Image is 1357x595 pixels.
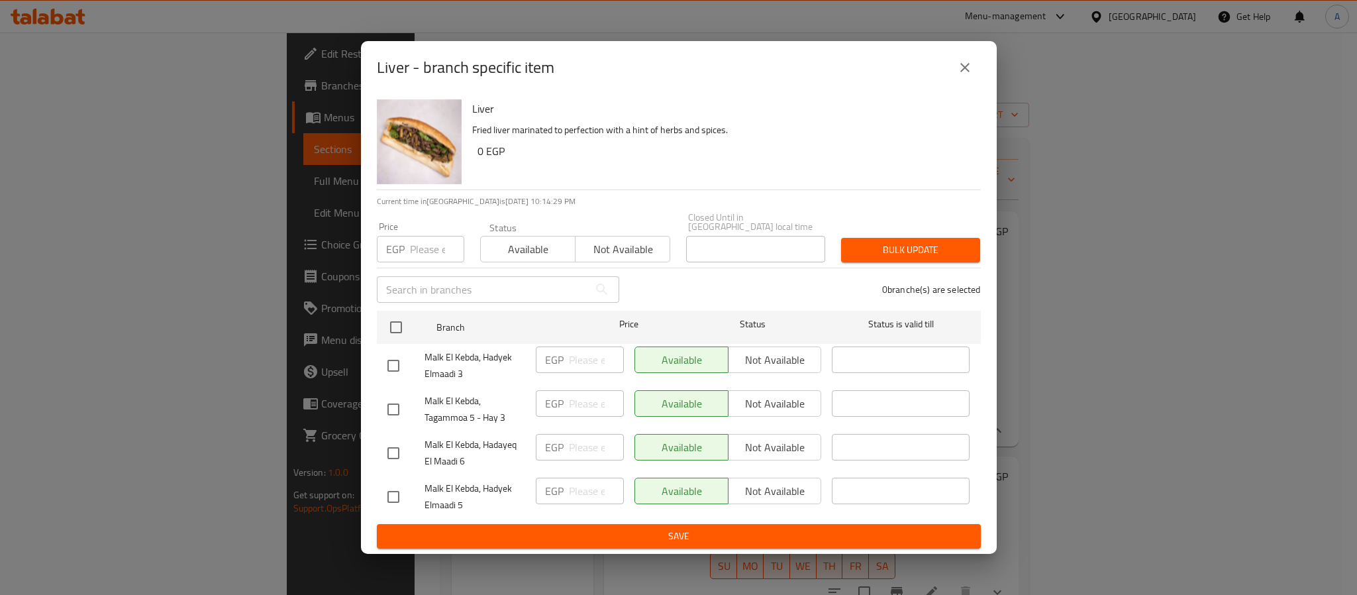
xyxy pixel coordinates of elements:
span: Malk El Kebda, Tagammoa 5 - Hay 3 [425,393,525,426]
h6: Liver [472,99,970,118]
h6: 0 EGP [477,142,970,160]
button: Bulk update [841,238,980,262]
span: Not available [581,240,665,259]
p: Current time in [GEOGRAPHIC_DATA] is [DATE] 10:14:29 PM [377,195,981,207]
p: 0 branche(s) are selected [882,283,981,296]
p: EGP [386,241,405,257]
p: EGP [545,396,564,411]
span: Save [387,528,970,545]
span: Branch [436,319,574,336]
p: Fried liver marinated to perfection with a hint of herbs and spices. [472,122,970,138]
button: Not available [575,236,670,262]
span: Malk El Kebda, Hadayeq El Maadi 6 [425,437,525,470]
span: Bulk update [852,242,970,258]
button: Save [377,524,981,549]
input: Please enter price [569,434,624,460]
input: Please enter price [569,347,624,373]
p: EGP [545,352,564,368]
span: Malk El Kebda, Hadyek Elmaadi 5 [425,480,525,514]
span: Malk El Kebda, Hadyek Elmaadi 3 [425,349,525,382]
button: close [949,52,981,83]
span: Status is valid till [832,316,970,333]
p: EGP [545,483,564,499]
p: EGP [545,439,564,455]
h2: Liver - branch specific item [377,57,554,78]
input: Please enter price [410,236,464,262]
input: Please enter price [569,390,624,417]
input: Search in branches [377,276,589,303]
span: Price [585,316,673,333]
img: Liver [377,99,462,184]
button: Available [480,236,576,262]
span: Status [683,316,821,333]
span: Available [486,240,570,259]
input: Please enter price [569,478,624,504]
